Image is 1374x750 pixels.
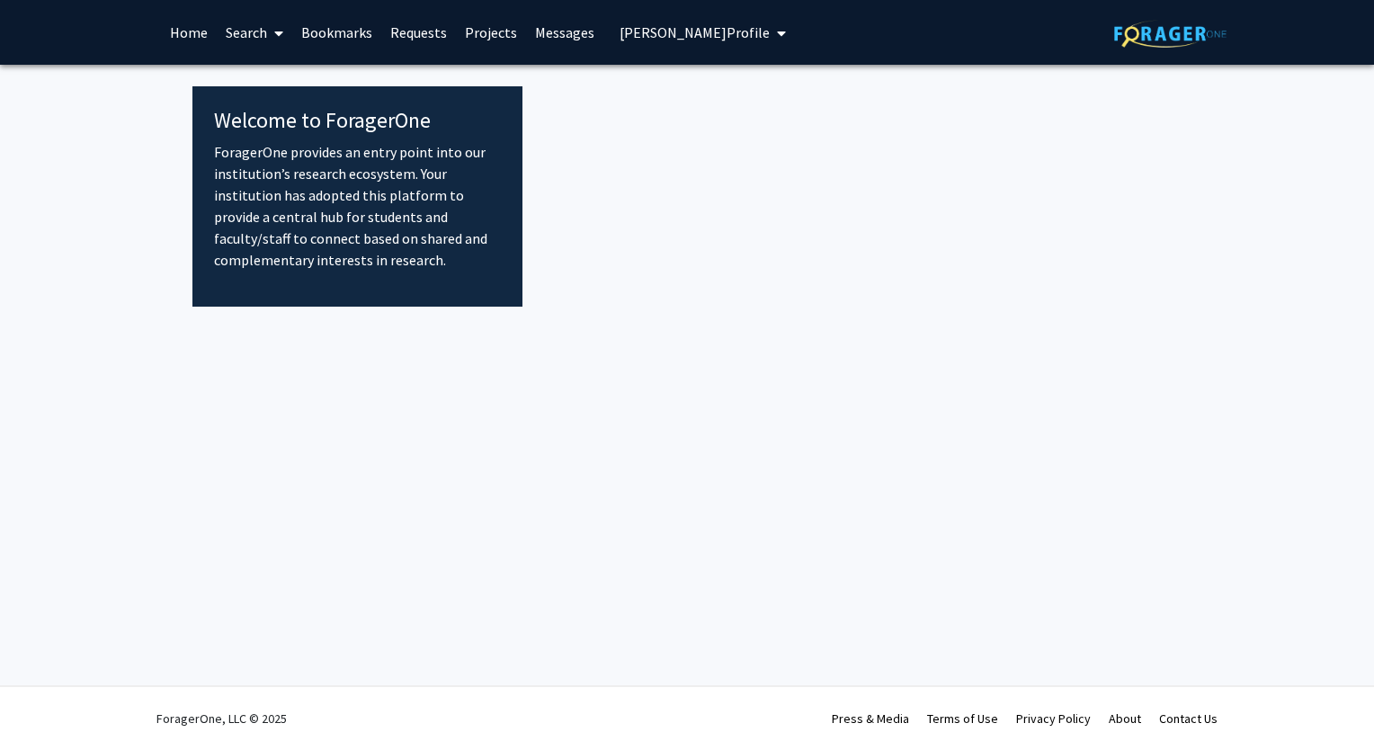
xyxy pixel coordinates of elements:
[832,710,909,727] a: Press & Media
[214,141,501,271] p: ForagerOne provides an entry point into our institution’s research ecosystem. Your institution ha...
[381,1,456,64] a: Requests
[456,1,526,64] a: Projects
[217,1,292,64] a: Search
[161,1,217,64] a: Home
[1016,710,1091,727] a: Privacy Policy
[927,710,998,727] a: Terms of Use
[156,687,287,750] div: ForagerOne, LLC © 2025
[1159,710,1218,727] a: Contact Us
[620,23,770,41] span: [PERSON_NAME] Profile
[292,1,381,64] a: Bookmarks
[1109,710,1141,727] a: About
[1114,20,1227,48] img: ForagerOne Logo
[526,1,603,64] a: Messages
[214,108,501,134] h4: Welcome to ForagerOne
